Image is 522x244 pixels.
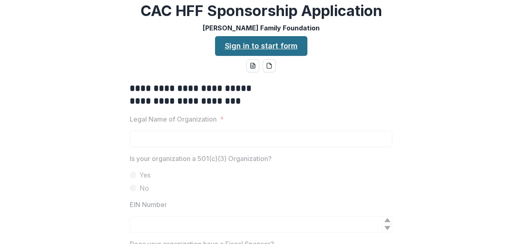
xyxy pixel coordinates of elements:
p: [PERSON_NAME] Family Foundation [203,23,320,33]
p: Is your organization a 501(c)(3) Organization? [130,154,272,163]
h2: CAC HFF Sponsorship Application [140,2,382,20]
span: No [140,183,149,193]
button: pdf-download [263,59,276,72]
p: EIN Number [130,200,167,209]
button: word-download [246,59,259,72]
p: Legal Name of Organization [130,114,217,124]
span: Yes [140,170,151,180]
a: Sign in to start form [215,36,307,56]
